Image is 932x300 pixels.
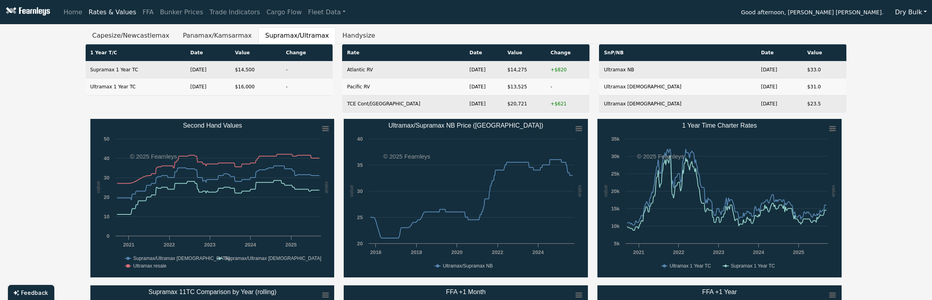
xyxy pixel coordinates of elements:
text: FFA +1 Month [446,289,486,295]
text: 2021 [633,249,644,255]
a: Rates & Values [86,4,140,20]
th: Date [186,44,230,61]
text: 2024 [533,249,544,255]
button: Panamax/Kamsarmax [176,27,258,44]
td: $31.0 [802,78,846,96]
td: - [281,78,333,96]
text: Supramax 1 Year TC [731,263,775,269]
text: 0 [106,233,109,239]
text: 10k [611,223,620,229]
text: 25 [357,214,363,220]
text: 30 [357,188,363,194]
td: $14,500 [230,61,281,78]
text: 35k [611,136,620,142]
th: Change [546,44,590,61]
text: 2025 [793,249,804,255]
text: Supramax 11TC Comparison by Year (rolling) [148,289,276,295]
th: SnP/NB [599,44,756,61]
text: Supramax/Ultramax [DEMOGRAPHIC_DATA] [133,256,230,261]
a: Home [60,4,85,20]
text: Second Hand Values [183,122,242,129]
text: 5k [614,241,620,246]
text: 2025 [285,242,297,248]
td: $23.5 [802,96,846,113]
text: 2022 [673,249,684,255]
text: 1 Year Time Charter Rates [682,122,757,129]
text: © 2025 Fearnleys [383,153,431,160]
text: 25k [611,171,620,177]
td: $14,275 [503,61,546,78]
text: 30k [611,153,620,159]
button: Dry Bulk [890,5,932,20]
text: Ultramax resale [133,263,166,269]
th: Change [281,44,333,61]
td: [DATE] [465,78,503,96]
td: - [281,61,333,78]
svg: Ultramax/Supramax NB Price (China) [344,119,588,277]
text: value [831,185,837,197]
text: © 2025 Fearnleys [637,153,684,160]
button: Handysize [336,27,382,44]
text: Supramax/Ultramax [DEMOGRAPHIC_DATA] [225,256,322,261]
a: Trade Indicators [206,4,263,20]
td: Ultramax NB [599,61,756,78]
text: 40 [103,155,109,161]
text: 2024 [753,249,765,255]
text: 2016 [370,249,381,255]
td: $20,721 [503,96,546,113]
text: 10 [103,214,109,220]
text: 40 [357,136,363,142]
td: +$621 [546,96,590,113]
text: Ultramax/Supramax NB Price ([GEOGRAPHIC_DATA]) [388,122,544,129]
td: - [546,78,590,96]
td: Ultramax 1 Year TC [86,78,186,96]
td: Atlantic RV [342,61,465,78]
td: [DATE] [186,61,230,78]
td: Ultramax [DEMOGRAPHIC_DATA] [599,78,756,96]
td: [DATE] [756,78,803,96]
text: 2022 [163,242,174,248]
td: $13,525 [503,78,546,96]
text: value [603,185,609,197]
text: value [348,185,354,197]
td: Ultramax [DEMOGRAPHIC_DATA] [599,96,756,113]
svg: 1 Year Time Charter Rates [597,119,842,277]
text: FFA +1 Year [702,289,737,295]
text: 20 [357,241,363,246]
a: Bunker Prices [157,4,206,20]
text: 15k [611,206,620,212]
a: Fleet Data [305,4,349,20]
text: © 2025 Fearnleys [130,153,177,160]
th: Date [756,44,803,61]
th: 1 Year T/C [86,44,186,61]
img: Fearnleys Logo [4,7,50,17]
a: Cargo Flow [263,4,305,20]
text: 2020 [452,249,463,255]
text: value [95,181,101,193]
text: 2023 [204,242,215,248]
span: Good afternoon, [PERSON_NAME] [PERSON_NAME]. [741,6,883,20]
text: 2022 [492,249,503,255]
svg: Second Hand Values [90,119,335,277]
td: Supramax 1 Year TC [86,61,186,78]
td: [DATE] [756,96,803,113]
th: Value [503,44,546,61]
text: Ultramax 1 Year TC [670,263,711,269]
td: [DATE] [756,61,803,78]
text: 2021 [123,242,134,248]
td: $33.0 [802,61,846,78]
a: FFA [140,4,157,20]
td: [DATE] [465,61,503,78]
button: Capesize/Newcastlemax [86,27,176,44]
text: 2023 [713,249,724,255]
th: Rate [342,44,465,61]
text: 35 [357,162,363,168]
text: 2024 [245,242,256,248]
text: 20 [103,194,109,200]
text: 30 [103,175,109,181]
th: Value [230,44,281,61]
text: 2018 [411,249,422,255]
td: Pacific RV [342,78,465,96]
th: Date [465,44,503,61]
text: 20k [611,188,620,194]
